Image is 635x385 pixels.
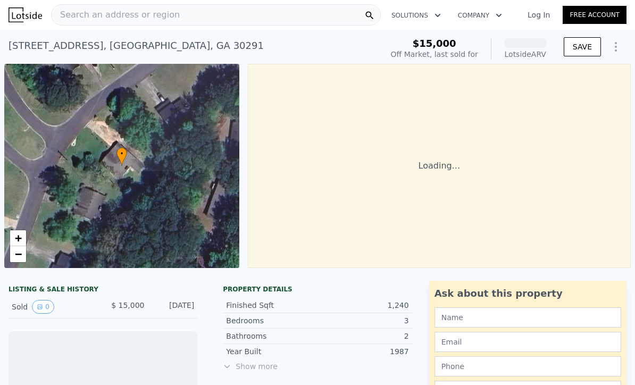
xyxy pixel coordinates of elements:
[226,300,317,311] div: Finished Sqft
[9,7,42,22] img: Lotside
[504,49,547,60] div: Lotside ARV
[226,331,317,341] div: Bathrooms
[317,315,409,326] div: 3
[15,231,22,245] span: +
[435,332,621,352] input: Email
[52,9,180,21] span: Search an address or region
[226,315,317,326] div: Bedrooms
[32,300,54,314] button: View historical data
[605,36,626,57] button: Show Options
[435,356,621,376] input: Phone
[563,6,626,24] a: Free Account
[435,307,621,328] input: Name
[9,38,264,53] div: [STREET_ADDRESS] , [GEOGRAPHIC_DATA] , GA 30291
[223,361,412,372] span: Show more
[515,10,563,20] a: Log In
[12,300,95,314] div: Sold
[317,331,409,341] div: 2
[111,301,144,309] span: $ 15,000
[226,346,317,357] div: Year Built
[116,149,127,158] span: •
[449,6,511,25] button: Company
[383,6,449,25] button: Solutions
[317,300,409,311] div: 1,240
[223,285,412,294] div: Property details
[9,285,197,296] div: LISTING & SALE HISTORY
[116,147,127,166] div: •
[391,49,478,60] div: Off Market, last sold for
[413,38,456,49] span: $15,000
[435,286,621,301] div: Ask about this property
[15,247,22,261] span: −
[10,230,26,246] a: Zoom in
[317,346,409,357] div: 1987
[153,300,194,314] div: [DATE]
[564,37,601,56] button: SAVE
[248,64,631,268] div: Loading...
[10,246,26,262] a: Zoom out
